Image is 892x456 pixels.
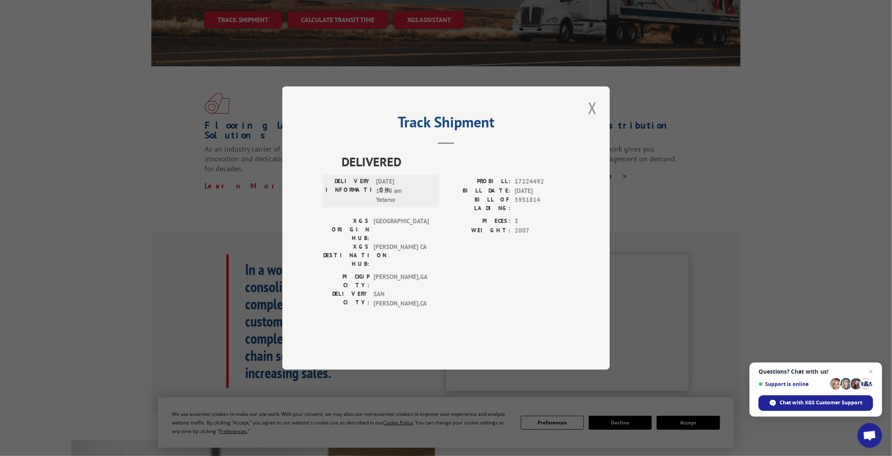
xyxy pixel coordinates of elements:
span: [GEOGRAPHIC_DATA] [374,217,429,243]
span: DELIVERED [342,152,569,171]
span: 2007 [515,226,569,236]
label: WEIGHT: [446,226,511,236]
span: [DATE] [515,186,569,196]
label: PIECES: [446,217,511,226]
label: DELIVERY INFORMATION: [326,177,372,205]
button: Close modal [586,97,599,119]
span: Chat with XGS Customer Support [759,395,873,411]
span: Chat with XGS Customer Support [780,399,863,406]
label: XGS DESTINATION HUB: [323,243,369,268]
span: [PERSON_NAME] , GA [374,272,429,290]
span: 3 [515,217,569,226]
label: PROBILL: [446,177,511,186]
h2: Track Shipment [323,116,569,132]
label: PICKUP CITY: [323,272,369,290]
span: [PERSON_NAME] CA [374,243,429,268]
span: [DATE] 10:50 am Yeterso [376,177,431,205]
span: 5951814 [515,195,569,213]
label: BILL OF LADING: [446,195,511,213]
span: Support is online [759,381,827,387]
span: 17224492 [515,177,569,186]
label: XGS ORIGIN HUB: [323,217,369,243]
span: SAN [PERSON_NAME] , CA [374,290,429,308]
label: DELIVERY CITY: [323,290,369,308]
label: BILL DATE: [446,186,511,196]
span: Questions? Chat with us! [759,368,873,375]
a: Open chat [858,423,882,448]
